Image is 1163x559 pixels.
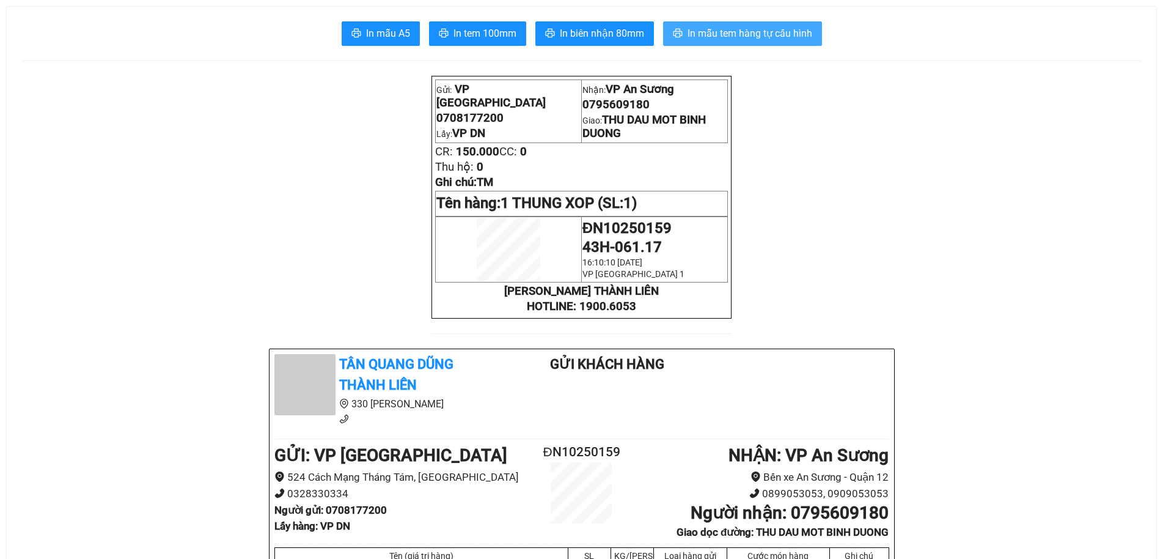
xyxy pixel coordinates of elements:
[560,26,644,41] span: In biên nhận 80mm
[750,472,761,482] span: environment
[691,503,889,523] b: Người nhận : 0795609180
[677,526,889,538] b: Giao dọc đường: THU DAU MOT BINH DUONG
[673,28,683,40] span: printer
[633,469,889,486] li: Bến xe An Sương - Quận 12
[436,111,504,125] span: 0708177200
[351,28,361,40] span: printer
[749,488,760,498] span: phone
[582,220,672,237] span: ĐN10250159
[274,445,507,465] b: GỬI : VP [GEOGRAPHIC_DATA]
[274,486,530,502] li: 0328330334
[499,145,517,158] span: CC:
[530,442,633,462] h2: ĐN10250159
[545,28,555,40] span: printer
[274,504,387,516] b: Người gửi : 0708177200
[274,396,502,412] li: 330 [PERSON_NAME]
[663,21,822,46] button: printerIn mẫu tem hàng tự cấu hình
[439,28,449,40] span: printer
[582,98,650,111] span: 0795609180
[435,160,474,174] span: Thu hộ:
[582,257,642,267] span: 16:10:10 [DATE]
[429,21,526,46] button: printerIn tem 100mm
[582,83,727,96] p: Nhận:
[623,194,637,212] span: 1)
[477,176,493,189] span: TM
[582,239,662,256] span: 43H-061.17
[274,520,350,532] b: Lấy hàng : VP DN
[339,399,349,409] span: environment
[453,26,516,41] span: In tem 100mm
[339,414,349,424] span: phone
[501,194,637,212] span: 1 THUNG XOP (SL:
[582,116,706,139] span: Giao:
[342,21,420,46] button: printerIn mẫu A5
[688,26,812,41] span: In mẫu tem hàng tự cấu hình
[436,83,581,109] p: Gửi:
[452,127,485,140] span: VP DN
[633,486,889,502] li: 0899053053, 0909053053
[435,145,453,158] span: CR:
[520,145,527,158] span: 0
[435,176,493,189] span: Ghi chú:
[339,357,453,393] b: Tân Quang Dũng Thành Liên
[274,469,530,486] li: 524 Cách Mạng Tháng Tám, [GEOGRAPHIC_DATA]
[274,472,285,482] span: environment
[527,300,636,313] strong: HOTLINE: 1900.6053
[728,445,889,465] b: NHẬN : VP An Sương
[274,488,285,498] span: phone
[456,145,499,158] span: 150.000
[436,129,485,139] span: Lấy:
[550,357,664,372] b: Gửi khách hàng
[582,269,684,279] span: VP [GEOGRAPHIC_DATA] 1
[504,284,659,298] strong: [PERSON_NAME] THÀNH LIÊN
[606,83,674,96] span: VP An Sương
[582,113,706,140] span: THU DAU MOT BINH DUONG
[477,160,483,174] span: 0
[436,83,546,109] span: VP [GEOGRAPHIC_DATA]
[436,194,637,212] span: Tên hàng:
[366,26,410,41] span: In mẫu A5
[535,21,654,46] button: printerIn biên nhận 80mm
